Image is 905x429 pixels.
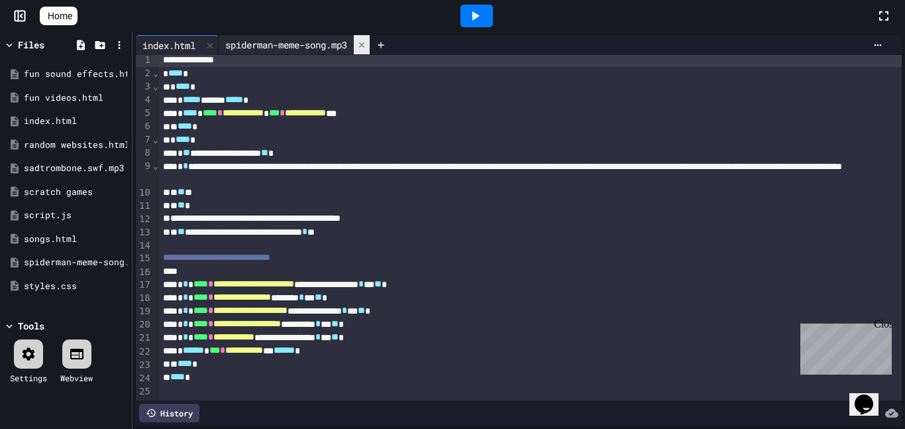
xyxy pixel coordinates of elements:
div: 3 [136,80,152,93]
div: spiderman-meme-song.mp3 [219,38,354,52]
div: index.html [24,115,127,128]
div: 8 [136,147,152,160]
div: 15 [136,252,152,265]
div: 10 [136,186,152,200]
div: 14 [136,239,152,253]
div: 16 [136,266,152,279]
iframe: chat widget [849,376,892,416]
div: script.js [24,209,127,222]
div: songs.html [24,233,127,246]
div: index.html [136,38,202,52]
span: Fold line [152,81,159,92]
div: 4 [136,93,152,107]
span: Home [48,9,72,23]
div: 19 [136,305,152,318]
div: 25 [136,385,152,398]
div: scratch games [24,186,127,199]
div: 12 [136,213,152,226]
div: 17 [136,278,152,292]
div: sadtrombone.swf.mp3 [24,162,127,175]
div: 23 [136,359,152,372]
div: 22 [136,345,152,359]
div: 9 [136,160,152,186]
span: Fold line [152,160,159,171]
div: Chat with us now!Close [5,5,91,84]
div: 18 [136,292,152,305]
div: 11 [136,200,152,213]
div: Files [18,38,44,52]
div: spiderman-meme-song.mp3 [219,35,370,55]
span: Fold line [152,68,159,78]
div: 21 [136,332,152,345]
div: 6 [136,120,152,133]
iframe: chat widget [795,318,892,375]
div: index.html [136,35,219,55]
div: 1 [136,54,152,67]
div: 24 [136,372,152,385]
div: 2 [136,67,152,80]
div: 5 [136,107,152,120]
div: fun videos.html [24,92,127,105]
div: Webview [60,372,93,384]
div: Settings [10,372,47,384]
div: 20 [136,318,152,332]
div: fun sound effects.html [24,68,127,81]
div: styles.css [24,280,127,293]
div: 13 [136,226,152,239]
div: Tools [18,319,44,333]
div: 7 [136,133,152,147]
div: History [139,404,199,422]
span: Fold line [152,134,159,145]
div: random websites.html [24,139,127,152]
a: Home [40,7,78,25]
div: spiderman-meme-song.mp3 [24,256,127,269]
